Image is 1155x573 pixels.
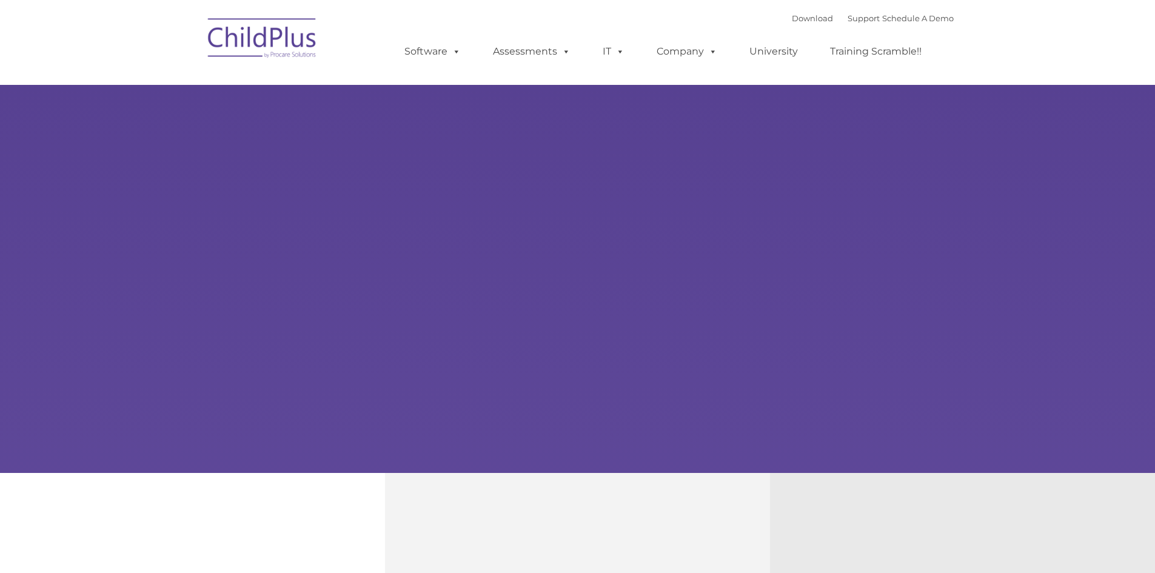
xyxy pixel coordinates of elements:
[792,13,833,23] a: Download
[882,13,954,23] a: Schedule A Demo
[202,10,323,70] img: ChildPlus by Procare Solutions
[644,39,729,64] a: Company
[848,13,880,23] a: Support
[737,39,810,64] a: University
[481,39,583,64] a: Assessments
[818,39,934,64] a: Training Scramble!!
[392,39,473,64] a: Software
[792,13,954,23] font: |
[591,39,637,64] a: IT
